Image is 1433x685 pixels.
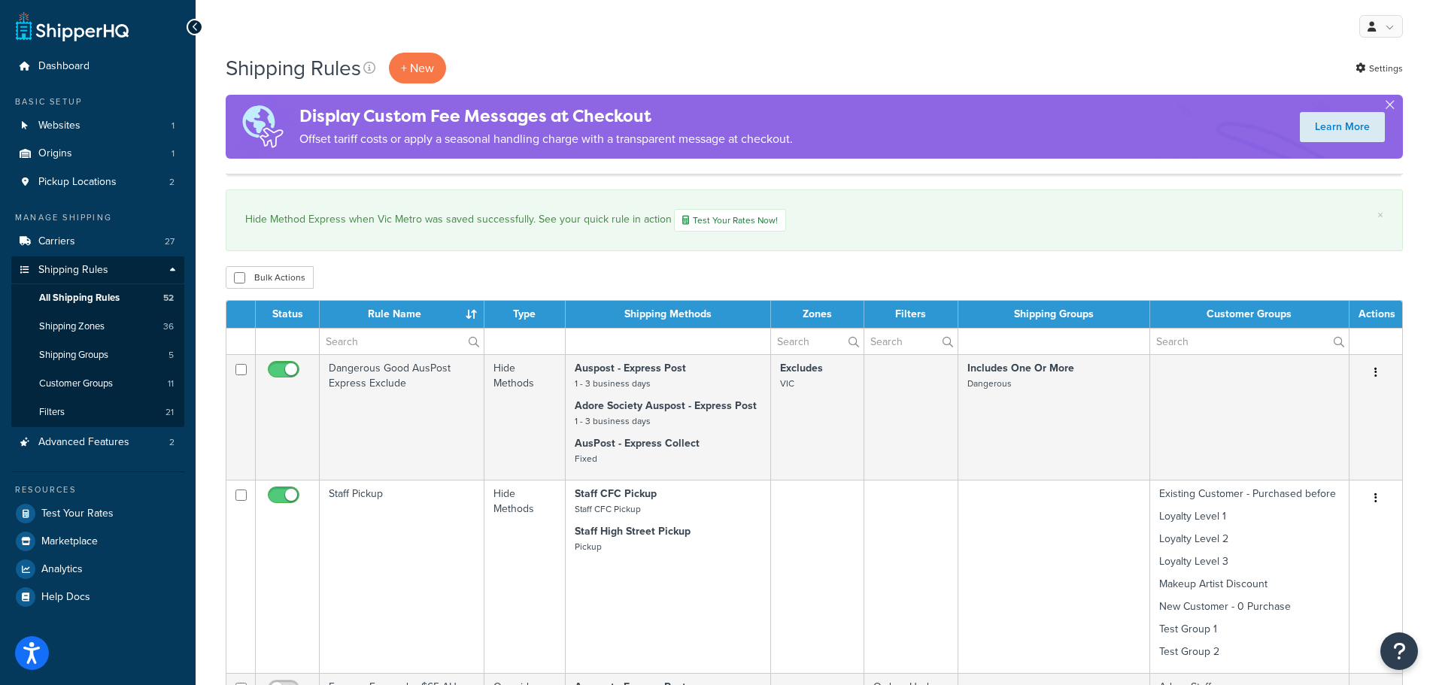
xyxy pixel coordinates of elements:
[1159,509,1340,524] p: Loyalty Level 1
[16,11,129,41] a: ShipperHQ Home
[226,95,299,159] img: duties-banner-06bc72dcb5fe05cb3f9472aba00be2ae8eb53ab6f0d8bb03d382ba314ac3c341.png
[484,354,566,480] td: Hide Methods
[674,209,786,232] a: Test Your Rates Now!
[168,377,174,390] span: 11
[11,95,184,108] div: Basic Setup
[245,209,1383,232] div: Hide Method Express when Vic Metro was saved successfully. See your quick rule in action
[41,563,83,576] span: Analytics
[1159,622,1340,637] p: Test Group 1
[11,399,184,426] a: Filters 21
[1380,632,1418,670] button: Open Resource Center
[771,329,864,354] input: Search
[1159,644,1340,659] p: Test Group 2
[11,228,184,256] li: Carriers
[11,284,184,312] a: All Shipping Rules 52
[1159,599,1340,614] p: New Customer - 0 Purchase
[11,140,184,168] li: Origins
[11,528,184,555] a: Marketplace
[780,377,794,390] small: VIC
[39,406,65,419] span: Filters
[11,341,184,369] li: Shipping Groups
[11,370,184,398] a: Customer Groups 11
[11,112,184,140] li: Websites
[566,301,771,328] th: Shipping Methods
[11,140,184,168] a: Origins 1
[163,320,174,333] span: 36
[864,329,958,354] input: Search
[1159,577,1340,592] p: Makeup Artist Discount
[771,301,864,328] th: Zones
[226,53,361,83] h1: Shipping Rules
[11,168,184,196] a: Pickup Locations 2
[165,235,175,248] span: 27
[864,301,958,328] th: Filters
[320,329,484,354] input: Search
[1150,329,1349,354] input: Search
[11,53,184,80] a: Dashboard
[38,147,72,160] span: Origins
[38,176,117,189] span: Pickup Locations
[1150,301,1350,328] th: Customer Groups
[1159,554,1340,569] p: Loyalty Level 3
[967,360,1074,376] strong: Includes One Or More
[11,284,184,312] li: All Shipping Rules
[1350,301,1402,328] th: Actions
[11,500,184,527] a: Test Your Rates
[11,399,184,426] li: Filters
[11,112,184,140] a: Websites 1
[38,264,108,277] span: Shipping Rules
[226,266,314,289] button: Bulk Actions
[575,452,597,465] small: Fixed
[11,583,184,611] a: Help Docs
[11,556,184,583] li: Analytics
[1377,209,1383,221] a: ×
[38,235,75,248] span: Carriers
[575,486,657,502] strong: Staff CFC Pickup
[320,301,484,328] th: Rule Name : activate to sort column ascending
[320,354,484,480] td: Dangerous Good AusPost Express Exclude
[11,313,184,341] li: Shipping Zones
[256,301,320,328] th: Status
[484,480,566,673] td: Hide Methods
[38,436,129,449] span: Advanced Features
[1356,58,1403,79] a: Settings
[1150,480,1350,673] td: Existing Customer - Purchased before
[172,120,175,132] span: 1
[484,301,566,328] th: Type
[163,292,174,305] span: 52
[11,341,184,369] a: Shipping Groups 5
[389,53,446,83] p: + New
[11,483,184,496] div: Resources
[299,104,793,129] h4: Display Custom Fee Messages at Checkout
[1159,532,1340,547] p: Loyalty Level 2
[11,168,184,196] li: Pickup Locations
[41,535,98,548] span: Marketplace
[38,120,80,132] span: Websites
[575,377,651,390] small: 1 - 3 business days
[11,370,184,398] li: Customer Groups
[41,591,90,604] span: Help Docs
[39,292,120,305] span: All Shipping Rules
[780,360,823,376] strong: Excludes
[165,406,174,419] span: 21
[575,398,757,414] strong: Adore Society Auspost - Express Post
[299,129,793,150] p: Offset tariff costs or apply a seasonal handling charge with a transparent message at checkout.
[11,256,184,428] li: Shipping Rules
[41,508,114,520] span: Test Your Rates
[169,176,175,189] span: 2
[11,313,184,341] a: Shipping Zones 36
[39,377,113,390] span: Customer Groups
[575,523,691,539] strong: Staff High Street Pickup
[575,435,700,451] strong: AusPost - Express Collect
[1300,112,1385,142] a: Learn More
[320,480,484,673] td: Staff Pickup
[169,436,175,449] span: 2
[39,349,108,362] span: Shipping Groups
[168,349,174,362] span: 5
[575,360,686,376] strong: Auspost - Express Post
[575,502,641,516] small: Staff CFC Pickup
